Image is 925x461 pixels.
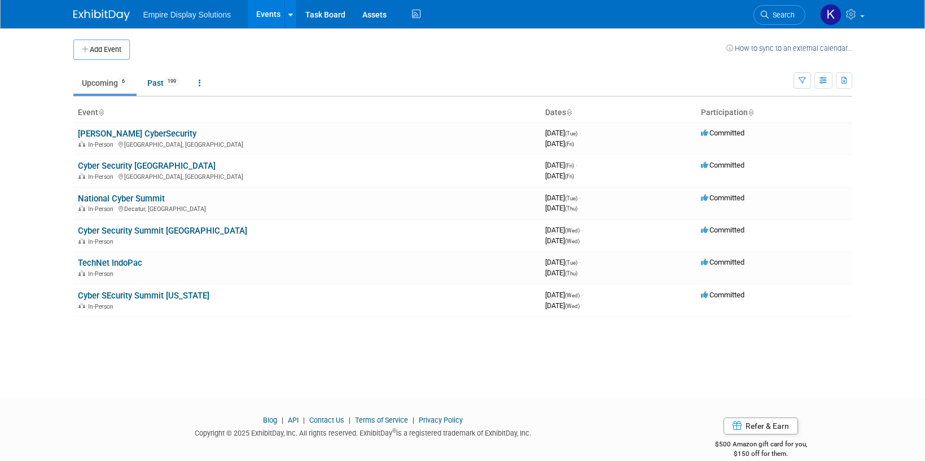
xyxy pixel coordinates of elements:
span: In-Person [88,270,117,278]
a: Sort by Participation Type [748,108,753,117]
a: Privacy Policy [419,416,463,424]
a: How to sync to an external calendar... [726,44,852,52]
a: Refer & Earn [724,418,798,434]
span: (Wed) [565,238,580,244]
div: $500 Amazon gift card for you, [670,432,852,458]
span: [DATE] [545,194,581,202]
a: Sort by Event Name [98,108,104,117]
span: Committed [701,291,744,299]
span: - [579,258,581,266]
span: Empire Display Solutions [143,10,231,19]
span: [DATE] [545,161,577,169]
a: Contact Us [309,416,344,424]
span: [DATE] [545,258,581,266]
span: | [279,416,286,424]
span: [DATE] [545,291,583,299]
a: API [288,416,299,424]
th: Dates [541,103,696,122]
img: In-Person Event [78,141,85,147]
span: (Fri) [565,173,574,179]
div: $150 off for them. [670,449,852,459]
img: In-Person Event [78,238,85,244]
span: | [410,416,417,424]
img: In-Person Event [78,270,85,276]
span: [DATE] [545,129,581,137]
a: Terms of Service [355,416,408,424]
span: In-Person [88,173,117,181]
span: Committed [701,161,744,169]
span: In-Person [88,205,117,213]
sup: ® [392,428,396,434]
span: [DATE] [545,269,577,277]
a: Cyber Security Summit [GEOGRAPHIC_DATA] [78,226,247,236]
span: (Wed) [565,227,580,234]
span: (Fri) [565,141,574,147]
a: Cyber SEcurity Summit [US_STATE] [78,291,209,301]
div: Decatur, [GEOGRAPHIC_DATA] [78,204,536,213]
a: Blog [263,416,277,424]
span: [DATE] [545,226,583,234]
a: Cyber Security [GEOGRAPHIC_DATA] [78,161,216,171]
div: [GEOGRAPHIC_DATA], [GEOGRAPHIC_DATA] [78,139,536,148]
span: (Wed) [565,303,580,309]
span: - [579,129,581,137]
img: Katelyn Hurlock [820,4,841,25]
span: - [581,226,583,234]
span: [DATE] [545,301,580,310]
span: - [581,291,583,299]
span: Committed [701,194,744,202]
span: (Thu) [565,205,577,212]
span: (Tue) [565,195,577,201]
th: Event [73,103,541,122]
span: [DATE] [545,139,574,148]
span: (Tue) [565,130,577,137]
span: In-Person [88,238,117,245]
span: 199 [164,77,179,86]
a: Search [753,5,805,25]
a: TechNet IndoPac [78,258,142,268]
span: Committed [701,129,744,137]
a: National Cyber Summit [78,194,165,204]
span: [DATE] [545,172,574,180]
span: [DATE] [545,204,577,212]
a: Past199 [139,72,188,94]
span: Search [769,11,795,19]
span: (Thu) [565,270,577,276]
span: In-Person [88,303,117,310]
div: [GEOGRAPHIC_DATA], [GEOGRAPHIC_DATA] [78,172,536,181]
span: 6 [119,77,128,86]
div: Copyright © 2025 ExhibitDay, Inc. All rights reserved. ExhibitDay is a registered trademark of Ex... [73,425,654,438]
img: ExhibitDay [73,10,130,21]
span: | [300,416,308,424]
span: In-Person [88,141,117,148]
span: (Fri) [565,163,574,169]
a: Upcoming6 [73,72,137,94]
span: - [576,161,577,169]
th: Participation [696,103,852,122]
a: [PERSON_NAME] CyberSecurity [78,129,196,139]
a: Sort by Start Date [566,108,572,117]
img: In-Person Event [78,173,85,179]
span: - [579,194,581,202]
span: Committed [701,258,744,266]
img: In-Person Event [78,205,85,211]
span: [DATE] [545,236,580,245]
span: (Wed) [565,292,580,298]
button: Add Event [73,39,130,60]
span: | [346,416,353,424]
span: (Tue) [565,260,577,266]
span: Committed [701,226,744,234]
img: In-Person Event [78,303,85,309]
